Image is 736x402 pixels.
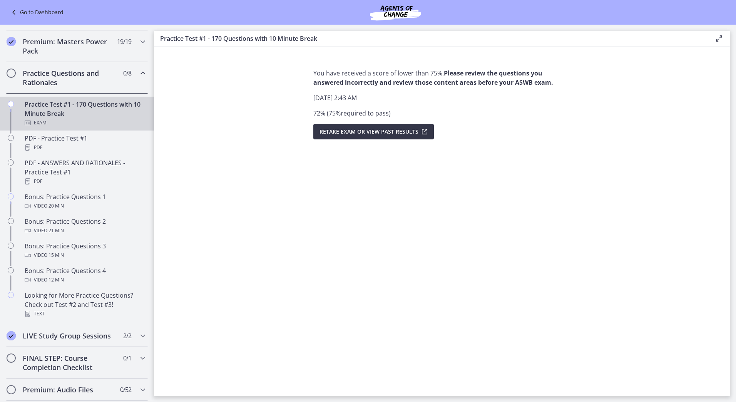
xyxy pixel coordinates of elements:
p: You have received a score of lower than 75%. [313,69,570,87]
div: Video [25,275,145,285]
i: Completed [7,37,16,46]
h2: Premium: Audio Files [23,385,117,394]
span: 2 / 2 [123,331,131,340]
span: Retake Exam OR View Past Results [319,127,418,136]
div: PDF - ANSWERS AND RATIONALES - Practice Test #1 [25,158,145,186]
span: [DATE] 2:43 AM [313,94,357,102]
span: 19 / 19 [117,37,131,46]
a: Go to Dashboard [9,8,64,17]
h3: Practice Test #1 - 170 Questions with 10 Minute Break [160,34,702,43]
h2: Practice Questions and Rationales [23,69,117,87]
div: Looking for More Practice Questions? Check out Test #2 and Test #3! [25,291,145,318]
div: Practice Test #1 - 170 Questions with 10 Minute Break [25,100,145,127]
span: · 15 min [47,251,64,260]
img: Agents of Change Social Work Test Prep [349,3,442,22]
span: · 21 min [47,226,64,235]
div: Video [25,251,145,260]
div: Text [25,309,145,318]
div: Bonus: Practice Questions 4 [25,266,145,285]
div: Video [25,226,145,235]
span: 72 % ( 75 % required to pass ) [313,109,391,117]
div: Video [25,201,145,211]
h2: LIVE Study Group Sessions [23,331,117,340]
span: 0 / 8 [123,69,131,78]
span: 0 / 52 [120,385,131,394]
div: PDF [25,143,145,152]
div: Exam [25,118,145,127]
div: PDF [25,177,145,186]
h2: FINAL STEP: Course Completion Checklist [23,353,117,372]
button: Retake Exam OR View Past Results [313,124,434,139]
div: Bonus: Practice Questions 3 [25,241,145,260]
span: · 12 min [47,275,64,285]
div: Bonus: Practice Questions 1 [25,192,145,211]
div: Bonus: Practice Questions 2 [25,217,145,235]
h2: Premium: Masters Power Pack [23,37,117,55]
div: PDF - Practice Test #1 [25,134,145,152]
i: Completed [7,331,16,340]
span: 0 / 1 [123,353,131,363]
span: · 20 min [47,201,64,211]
